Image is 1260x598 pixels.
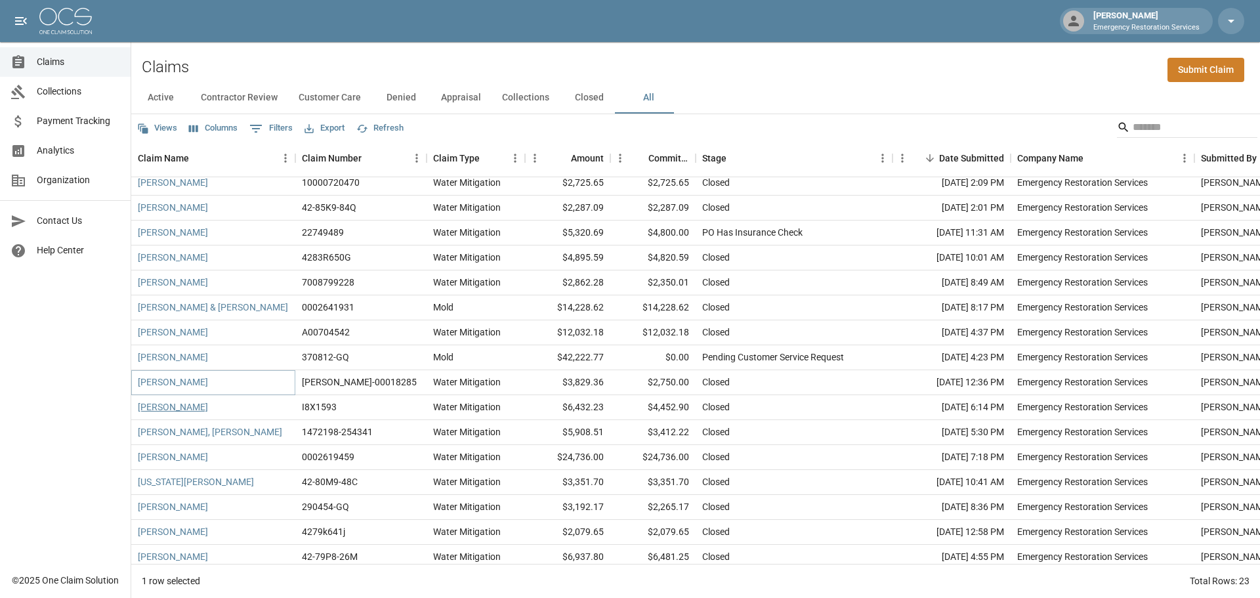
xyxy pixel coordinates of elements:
div: $12,032.18 [525,320,610,345]
div: Emergency Restoration Services [1017,351,1148,364]
a: [PERSON_NAME], [PERSON_NAME] [138,425,282,438]
h2: Claims [142,58,189,77]
div: Closed [702,301,730,314]
div: $14,228.62 [525,295,610,320]
button: Denied [371,82,430,114]
div: 22749489 [302,226,344,239]
div: Date Submitted [939,140,1004,177]
a: [PERSON_NAME] [138,400,208,414]
div: $3,192.17 [525,495,610,520]
div: $2,725.65 [525,171,610,196]
div: Closed [702,375,730,389]
div: 1 row selected [142,574,200,587]
div: $2,265.17 [610,495,696,520]
div: [DATE] 6:14 PM [892,395,1011,420]
div: $2,350.01 [610,270,696,295]
div: $12,032.18 [610,320,696,345]
div: 290454-GQ [302,500,349,513]
div: Claim Type [427,140,525,177]
button: Refresh [353,118,407,139]
div: I8X1593 [302,400,337,414]
div: Total Rows: 23 [1190,574,1249,587]
div: Closed [702,201,730,214]
a: [PERSON_NAME] [138,201,208,214]
div: $3,829.36 [525,370,610,395]
img: ocs-logo-white-transparent.png [39,8,92,34]
button: Menu [873,148,892,168]
div: $2,287.09 [610,196,696,221]
div: [DATE] 4:55 PM [892,545,1011,570]
div: Emergency Restoration Services [1017,326,1148,339]
div: Committed Amount [610,140,696,177]
button: Export [301,118,348,139]
div: 42-85K9-84Q [302,201,356,214]
a: [PERSON_NAME] [138,251,208,264]
div: [DATE] 8:49 AM [892,270,1011,295]
div: $6,432.23 [525,395,610,420]
div: $5,320.69 [525,221,610,246]
div: Claim Number [295,140,427,177]
div: Date Submitted [892,140,1011,177]
div: Emergency Restoration Services [1017,500,1148,513]
a: [US_STATE][PERSON_NAME] [138,475,254,488]
div: $3,351.70 [610,470,696,495]
div: Emergency Restoration Services [1017,301,1148,314]
button: Customer Care [288,82,371,114]
div: [DATE] 8:36 PM [892,495,1011,520]
div: Closed [702,251,730,264]
div: Stage [702,140,726,177]
div: Claim Number [302,140,362,177]
div: Emergency Restoration Services [1017,226,1148,239]
div: Company Name [1017,140,1083,177]
div: Mold [433,351,453,364]
div: $24,736.00 [525,445,610,470]
a: [PERSON_NAME] [138,226,208,239]
div: [DATE] 5:30 PM [892,420,1011,445]
div: $42,222.77 [525,345,610,370]
button: Sort [1083,149,1102,167]
button: Menu [1175,148,1194,168]
button: Sort [630,149,648,167]
div: 1472198-254341 [302,425,373,438]
div: Emergency Restoration Services [1017,400,1148,414]
button: Menu [610,148,630,168]
div: Closed [702,176,730,189]
div: Mold [433,301,453,314]
div: $6,937.80 [525,545,610,570]
div: [DATE] 8:17 PM [892,295,1011,320]
div: 0002619459 [302,450,354,463]
a: Submit Claim [1167,58,1244,82]
div: 4279k641j [302,525,345,538]
p: Emergency Restoration Services [1093,22,1200,33]
div: Emergency Restoration Services [1017,176,1148,189]
div: [DATE] 11:31 AM [892,221,1011,246]
span: Payment Tracking [37,114,120,128]
div: Water Mitigation [433,226,501,239]
div: 370812-GQ [302,351,349,364]
div: $2,079.65 [525,520,610,545]
div: [DATE] 12:58 PM [892,520,1011,545]
div: Water Mitigation [433,525,501,538]
a: [PERSON_NAME] [138,525,208,538]
a: [PERSON_NAME] [138,326,208,339]
div: Emergency Restoration Services [1017,450,1148,463]
div: Water Mitigation [433,201,501,214]
a: [PERSON_NAME] [138,176,208,189]
div: $4,452.90 [610,395,696,420]
a: [PERSON_NAME] [138,351,208,364]
div: Submitted By [1201,140,1257,177]
button: Show filters [246,118,296,139]
div: $2,287.09 [525,196,610,221]
div: Claim Name [131,140,295,177]
div: Amount [525,140,610,177]
div: Search [1117,117,1257,140]
div: Closed [702,550,730,563]
div: Emergency Restoration Services [1017,425,1148,438]
div: Water Mitigation [433,450,501,463]
div: [DATE] 10:01 AM [892,246,1011,270]
div: Closed [702,400,730,414]
div: $6,481.25 [610,545,696,570]
div: Claim Name [138,140,189,177]
div: 7008799228 [302,276,354,289]
div: Water Mitigation [433,550,501,563]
